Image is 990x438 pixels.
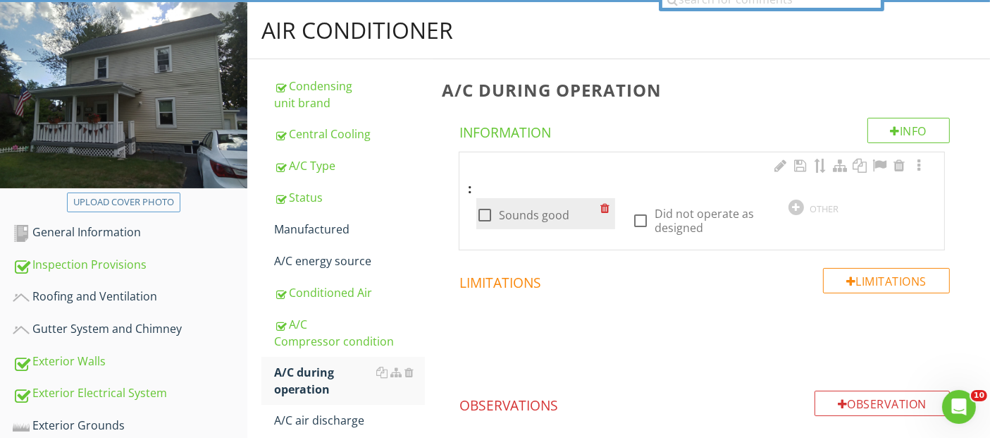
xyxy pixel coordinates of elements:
[971,390,987,401] span: 10
[274,364,424,398] div: A/C during operation
[815,391,950,416] div: Observation
[274,412,424,429] div: A/C air discharge
[13,224,247,242] div: General Information
[459,118,950,142] h4: Information
[442,80,967,99] h3: A/C during operation
[810,203,839,214] div: OTHER
[274,253,424,269] div: A/C energy source
[13,256,247,274] div: Inspection Provisions
[13,384,247,403] div: Exterior Electrical System
[274,157,424,174] div: A/C Type
[459,268,950,292] h4: Limitations
[823,268,950,293] div: Limitations
[274,316,424,350] div: A/C Compressor condition
[274,221,424,238] div: Manufactured
[942,390,976,424] iframe: Intercom live chat
[655,207,771,235] label: Did not operate as designed
[867,118,951,143] div: Info
[274,284,424,301] div: Conditioned Air
[274,126,424,142] div: Central Cooling
[13,353,247,371] div: Exterior Walls
[274,189,424,206] div: Status
[468,158,912,199] div: :
[67,193,180,212] button: Upload cover photo
[274,78,424,111] div: Condensing unit brand
[13,288,247,306] div: Roofing and Ventilation
[13,417,247,435] div: Exterior Grounds
[13,320,247,339] div: Gutter System and Chimney
[499,208,569,222] label: Sounds good
[261,16,453,44] div: Air Conditioner
[459,391,950,415] h4: Observations
[73,195,174,209] div: Upload cover photo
